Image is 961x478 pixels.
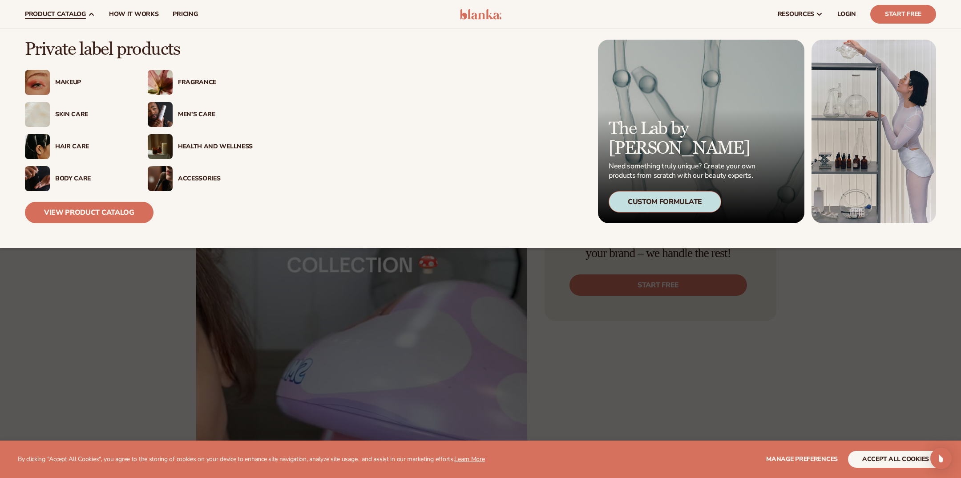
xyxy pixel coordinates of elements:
[178,143,253,151] div: Health And Wellness
[25,166,130,191] a: Male hand applying moisturizer. Body Care
[18,456,485,463] p: By clicking "Accept All Cookies", you agree to the storing of cookies on your device to enhance s...
[930,448,952,469] div: Open Intercom Messenger
[25,134,50,159] img: Female hair pulled back with clips.
[609,162,758,180] p: Need something truly unique? Create your own products from scratch with our beauty experts.
[25,40,253,59] p: Private label products
[837,11,856,18] span: LOGIN
[148,70,253,95] a: Pink blooming flower. Fragrance
[598,40,804,223] a: Microscopic product formula. The Lab by [PERSON_NAME] Need something truly unique? Create your ow...
[148,102,173,127] img: Male holding moisturizer bottle.
[848,451,943,468] button: accept all cookies
[55,111,130,118] div: Skin Care
[609,191,721,212] div: Custom Formulate
[870,5,936,24] a: Start Free
[778,11,814,18] span: resources
[178,79,253,86] div: Fragrance
[454,455,485,463] a: Learn More
[55,143,130,151] div: Hair Care
[25,70,130,95] a: Female with glitter eye makeup. Makeup
[173,11,198,18] span: pricing
[148,134,253,159] a: Candles and incense on table. Health And Wellness
[178,175,253,183] div: Accessories
[766,451,838,468] button: Manage preferences
[148,134,173,159] img: Candles and incense on table.
[148,70,173,95] img: Pink blooming flower.
[460,9,502,20] img: logo
[25,11,86,18] span: product catalog
[25,166,50,191] img: Male hand applying moisturizer.
[148,102,253,127] a: Male holding moisturizer bottle. Men’s Care
[55,175,130,183] div: Body Care
[148,166,253,191] a: Female with makeup brush. Accessories
[25,134,130,159] a: Female hair pulled back with clips. Hair Care
[766,455,838,463] span: Manage preferences
[812,40,936,223] img: Female in lab with equipment.
[25,70,50,95] img: Female with glitter eye makeup.
[148,166,173,191] img: Female with makeup brush.
[25,102,130,127] a: Cream moisturizer swatch. Skin Care
[109,11,159,18] span: How It Works
[609,119,758,158] p: The Lab by [PERSON_NAME]
[25,102,50,127] img: Cream moisturizer swatch.
[25,202,153,223] a: View Product Catalog
[178,111,253,118] div: Men’s Care
[55,79,130,86] div: Makeup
